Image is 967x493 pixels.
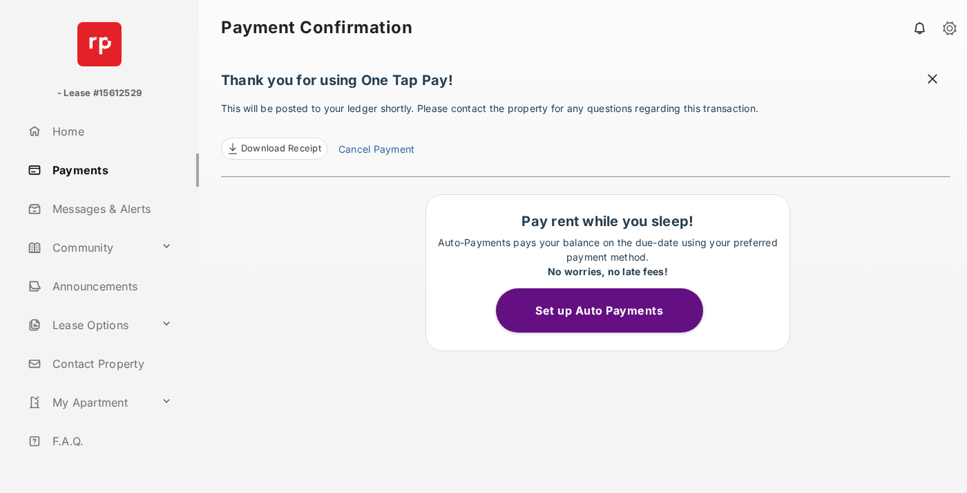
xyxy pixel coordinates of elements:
a: Cancel Payment [338,142,414,160]
h1: Thank you for using One Tap Pay! [221,72,950,95]
a: Announcements [22,270,199,303]
a: Set up Auto Payments [496,304,720,317]
span: Download Receipt [241,142,321,156]
a: My Apartment [22,386,155,419]
a: Community [22,231,155,264]
a: Contact Property [22,347,199,380]
a: Messages & Alerts [22,192,199,225]
p: Auto-Payments pays your balance on the due-date using your preferred payment method. [433,235,783,279]
a: F.A.Q. [22,425,199,458]
h1: Pay rent while you sleep! [433,213,783,230]
div: No worries, no late fees! [433,264,783,279]
img: svg+xml;base64,PHN2ZyB4bWxucz0iaHR0cDovL3d3dy53My5vcmcvMjAwMC9zdmciIHdpZHRoPSI2NCIgaGVpZ2h0PSI2NC... [77,22,122,66]
a: Lease Options [22,308,155,342]
p: This will be posted to your ledger shortly. Please contact the property for any questions regardi... [221,101,950,160]
strong: Payment Confirmation [221,19,412,36]
p: - Lease #15612529 [57,86,142,100]
a: Home [22,115,199,148]
a: Download Receipt [221,138,327,160]
a: Payments [22,154,199,187]
button: Set up Auto Payments [496,288,703,333]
